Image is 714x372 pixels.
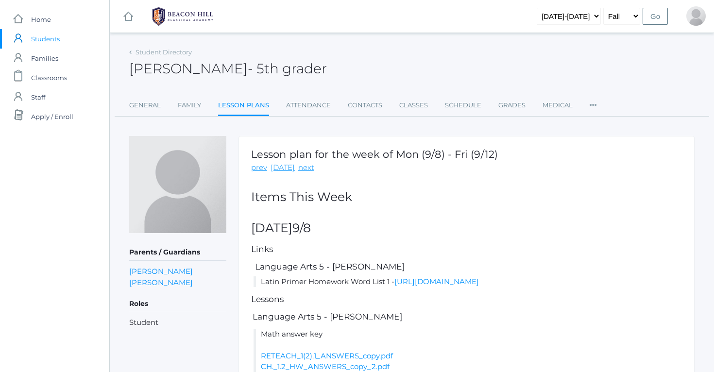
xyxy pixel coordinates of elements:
h5: Lessons [251,295,682,304]
a: Medical [543,96,573,115]
span: Staff [31,87,45,107]
a: Contacts [348,96,382,115]
a: next [298,162,314,173]
h5: Language Arts 5 - [PERSON_NAME] [254,262,682,271]
input: Go [643,8,668,25]
a: Grades [498,96,526,115]
a: Lesson Plans [218,96,269,117]
h5: Roles [129,296,226,312]
h1: Lesson plan for the week of Mon (9/8) - Fri (9/12) [251,149,498,160]
div: Nicole Henry [686,6,706,26]
a: Attendance [286,96,331,115]
li: Student [129,317,226,328]
li: Latin Primer Homework Word List 1 - [254,276,682,287]
span: Apply / Enroll [31,107,73,126]
h2: [PERSON_NAME] [129,61,327,76]
a: prev [251,162,267,173]
a: RETEACH_1(2).1_ANSWERS_copy.pdf [261,351,393,360]
h5: Parents / Guardians [129,244,226,261]
span: Home [31,10,51,29]
span: Classrooms [31,68,67,87]
a: Student Directory [136,48,192,56]
a: [PERSON_NAME] [129,277,193,288]
a: [DATE] [271,162,295,173]
a: [URL][DOMAIN_NAME] [394,277,479,286]
a: [PERSON_NAME] [129,266,193,277]
a: Family [178,96,201,115]
img: BHCALogos-05-308ed15e86a5a0abce9b8dd61676a3503ac9727e845dece92d48e8588c001991.png [146,4,219,29]
h5: Links [251,245,682,254]
img: Eli Henry [129,136,226,233]
span: Students [31,29,60,49]
a: Classes [399,96,428,115]
a: CH._1.2_HW_ANSWERS_copy_2.pdf [261,362,390,371]
h2: [DATE] [251,221,682,235]
span: - 5th grader [248,60,327,77]
a: Schedule [445,96,481,115]
h2: Items This Week [251,190,682,204]
h5: Language Arts 5 - [PERSON_NAME] [251,312,682,321]
span: Families [31,49,58,68]
span: 9/8 [292,220,311,235]
a: General [129,96,161,115]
